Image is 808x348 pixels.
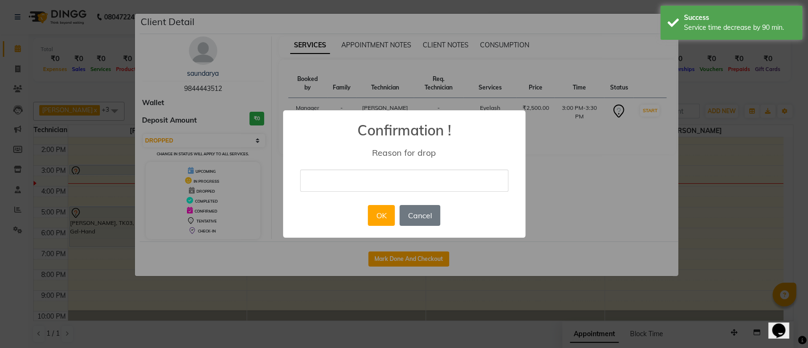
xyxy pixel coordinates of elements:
button: Cancel [400,205,440,226]
div: Reason for drop [296,147,511,158]
button: OK [368,205,395,226]
div: Success [684,13,795,23]
div: Service time decrease by 90 min. [684,23,795,33]
h2: Confirmation ! [283,110,525,139]
iframe: chat widget [768,310,799,339]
